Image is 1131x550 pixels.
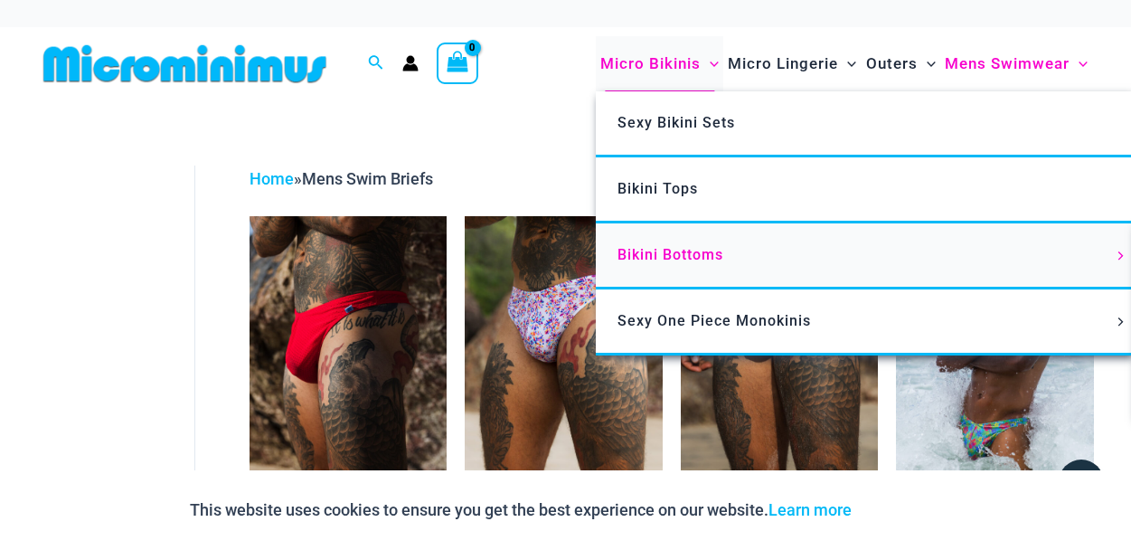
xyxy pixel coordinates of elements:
p: This website uses cookies to ensure you get the best experience on our website. [190,497,852,524]
span: Bikini Tops [617,180,698,197]
a: Learn more [768,500,852,519]
a: Micro LingerieMenu ToggleMenu Toggle [723,36,861,91]
a: Search icon link [368,52,384,75]
span: Outers [866,41,918,87]
a: View Shopping Cart, empty [437,43,478,84]
a: Home [250,169,294,188]
span: Sexy Bikini Sets [617,114,735,131]
img: Cable Beach Fireworks 004 String Back Thong 06 [681,216,879,513]
a: Coral Coast Fireworks 005 Thong 01Coral Coast Fireworks 005 Thong 02Coral Coast Fireworks 005 Tho... [465,216,663,513]
span: Micro Lingerie [728,41,838,87]
a: Coral Coast Red Spot 005 Thong 11Coral Coast Red Spot 005 Thong 12Coral Coast Red Spot 005 Thong 12 [250,216,448,513]
a: Coral Coast Aloha Bloom 005 Thong 09Coral Coast Aloha Bloom 005 Thong 18Coral Coast Aloha Bloom 0... [896,216,1094,513]
span: Sexy One Piece Monokinis [617,312,811,329]
span: Mens Swimwear [945,41,1070,87]
span: Menu Toggle [1070,41,1088,87]
span: » [250,169,433,188]
span: Micro Bikinis [600,41,701,87]
a: Cable Beach Fireworks 004 String Back Thong 06Cable Beach Fireworks 004 String Back Thong 07Cable... [681,216,879,513]
span: Menu Toggle [838,41,856,87]
iframe: TrustedSite Certified [45,151,208,513]
img: Coral Coast Red Spot 005 Thong 11 [250,216,448,513]
a: Mens SwimwearMenu ToggleMenu Toggle [940,36,1092,91]
button: Accept [865,488,942,532]
span: Menu Toggle [1111,318,1131,327]
span: Menu Toggle [701,41,719,87]
nav: Site Navigation [593,33,1095,94]
img: MM SHOP LOGO FLAT [36,43,334,84]
span: Bikini Bottoms [617,246,723,263]
span: Menu Toggle [918,41,936,87]
span: Mens Swim Briefs [302,169,433,188]
a: Micro BikinisMenu ToggleMenu Toggle [596,36,723,91]
img: Coral Coast Fireworks 005 Thong 01 [465,216,663,513]
img: Coral Coast Aloha Bloom 005 Thong 09 [896,216,1094,513]
a: Account icon link [402,55,419,71]
span: Menu Toggle [1111,251,1131,261]
a: OutersMenu ToggleMenu Toggle [862,36,940,91]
